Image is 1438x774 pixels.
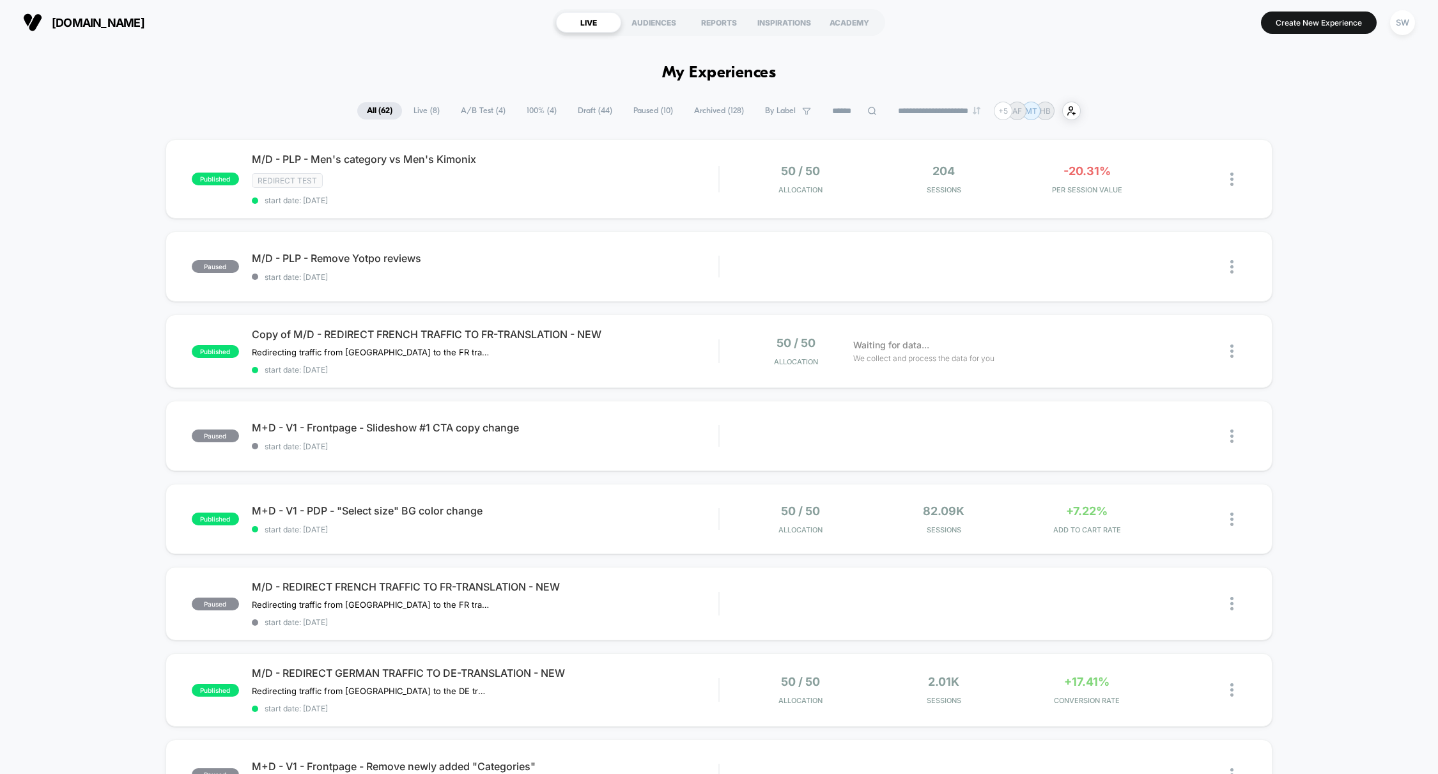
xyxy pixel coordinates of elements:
[192,173,239,185] span: published
[252,600,489,610] span: Redirecting traffic from [GEOGRAPHIC_DATA] to the FR translation of the website.
[876,696,1012,705] span: Sessions
[357,102,402,120] span: All ( 62 )
[1230,173,1233,186] img: close
[19,12,148,33] button: [DOMAIN_NAME]
[1063,164,1111,178] span: -20.31%
[252,442,719,451] span: start date: [DATE]
[192,598,239,610] span: paused
[876,525,1012,534] span: Sessions
[853,338,929,352] span: Waiting for data...
[252,504,719,517] span: M+D - V1 - PDP - "Select size" BG color change
[252,617,719,627] span: start date: [DATE]
[252,252,719,265] span: M/D - PLP - Remove Yotpo reviews
[684,102,754,120] span: Archived ( 128 )
[23,13,42,32] img: Visually logo
[252,760,719,773] span: M+D - V1 - Frontpage - Remove newly added "Categories"
[1066,504,1108,518] span: +7.22%
[52,16,144,29] span: [DOMAIN_NAME]
[1230,683,1233,697] img: close
[817,12,882,33] div: ACADEMY
[252,153,719,166] span: M/D - PLP - Men's category vs Men's Kimonix
[252,686,489,696] span: Redirecting traffic from [GEOGRAPHIC_DATA] to the DE translation of the website.
[192,513,239,525] span: published
[781,675,820,688] span: 50 / 50
[252,196,719,205] span: start date: [DATE]
[252,328,719,341] span: Copy of M/D - REDIRECT FRENCH TRAFFIC TO FR-TRANSLATION - NEW
[1390,10,1415,35] div: SW
[1230,513,1233,526] img: close
[1025,106,1037,116] p: MT
[451,102,515,120] span: A/B Test ( 4 )
[192,430,239,442] span: paused
[517,102,566,120] span: 100% ( 4 )
[765,106,796,116] span: By Label
[1230,344,1233,358] img: close
[876,185,1012,194] span: Sessions
[252,347,489,357] span: Redirecting traffic from [GEOGRAPHIC_DATA] to the FR translation of the website.
[777,336,816,350] span: 50 / 50
[781,164,820,178] span: 50 / 50
[1230,260,1233,274] img: close
[932,164,955,178] span: 204
[192,260,239,273] span: paused
[752,12,817,33] div: INSPIRATIONS
[1019,185,1156,194] span: PER SESSION VALUE
[556,12,621,33] div: LIVE
[1040,106,1051,116] p: HB
[778,696,823,705] span: Allocation
[621,12,686,33] div: AUDIENCES
[252,173,323,188] span: Redirect Test
[853,352,994,364] span: We collect and process the data for you
[1261,12,1377,34] button: Create New Experience
[662,64,777,82] h1: My Experiences
[624,102,683,120] span: Paused ( 10 )
[778,525,823,534] span: Allocation
[1019,696,1156,705] span: CONVERSION RATE
[994,102,1012,120] div: + 5
[778,185,823,194] span: Allocation
[192,345,239,358] span: published
[928,675,959,688] span: 2.01k
[252,272,719,282] span: start date: [DATE]
[774,357,818,366] span: Allocation
[923,504,964,518] span: 82.09k
[404,102,449,120] span: Live ( 8 )
[1064,675,1109,688] span: +17.41%
[252,704,719,713] span: start date: [DATE]
[1230,430,1233,443] img: close
[1012,106,1022,116] p: AF
[252,580,719,593] span: M/D - REDIRECT FRENCH TRAFFIC TO FR-TRANSLATION - NEW
[252,421,719,434] span: M+D - V1 - Frontpage - Slideshow #1 CTA copy change
[252,667,719,679] span: M/D - REDIRECT GERMAN TRAFFIC TO DE-TRANSLATION - NEW
[973,107,980,114] img: end
[568,102,622,120] span: Draft ( 44 )
[192,684,239,697] span: published
[781,504,820,518] span: 50 / 50
[1230,597,1233,610] img: close
[252,365,719,375] span: start date: [DATE]
[1386,10,1419,36] button: SW
[252,525,719,534] span: start date: [DATE]
[686,12,752,33] div: REPORTS
[1019,525,1156,534] span: ADD TO CART RATE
